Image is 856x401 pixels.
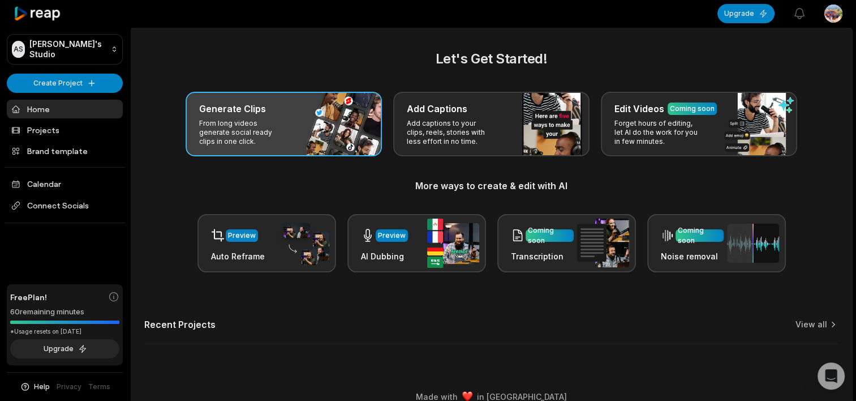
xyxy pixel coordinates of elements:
span: Free Plan! [10,291,47,303]
p: From long videos generate social ready clips in one click. [199,119,287,146]
a: Calendar [7,174,123,193]
h3: More ways to create & edit with AI [144,179,838,193]
p: Forget hours of editing, let AI do the work for you in few minutes. [614,119,702,146]
div: Coming soon [670,104,715,114]
h3: AI Dubbing [361,250,408,262]
div: *Usage resets on [DATE] [10,327,119,336]
h3: Generate Clips [199,102,266,116]
p: Add captions to your clips, reels, stories with less effort in no time. [407,119,494,146]
span: Connect Socials [7,195,123,216]
img: ai_dubbing.png [427,219,479,268]
p: [PERSON_NAME]'s Studio [29,39,106,59]
h3: Transcription [511,250,574,262]
div: AS [12,41,25,58]
a: Home [7,100,123,118]
div: Coming soon [528,225,571,246]
img: noise_removal.png [727,224,779,263]
div: Preview [228,231,256,241]
div: Preview [378,231,406,241]
img: auto_reframe.png [277,221,329,266]
a: Privacy [57,382,81,392]
a: Projects [7,121,123,139]
button: Create Project [7,74,123,93]
h2: Let's Get Started! [144,49,838,69]
a: View all [795,319,827,330]
h2: Recent Projects [144,319,216,330]
button: Upgrade [717,4,775,23]
div: Open Intercom Messenger [818,362,845,390]
h3: Edit Videos [614,102,664,116]
a: Terms [88,382,110,392]
div: 60 remaining minutes [10,306,119,318]
a: Brand template [7,142,123,160]
h3: Auto Reframe [211,250,265,262]
div: Coming soon [678,225,721,246]
span: Help [34,382,50,392]
button: Help [20,382,50,392]
h3: Noise removal [661,250,724,262]
h3: Add Captions [407,102,467,116]
img: transcription.png [577,219,629,267]
button: Upgrade [10,339,119,359]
